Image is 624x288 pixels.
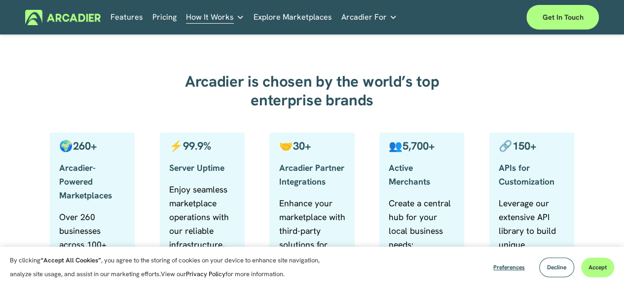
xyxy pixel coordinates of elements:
iframe: Chat Widget [575,241,624,288]
strong: Server Uptime [169,162,224,173]
strong: Arcadier Partner Integrations [279,162,346,187]
p: ⚡ [169,139,235,153]
a: Pricing [152,10,177,25]
p: 🌍 [59,139,125,153]
strong: “Accept All Cookies” [40,256,101,264]
strong: Arcadier-Powered Marketplaces [59,162,112,201]
img: Arcadier [25,10,101,25]
strong: 5,700+ [403,139,435,153]
button: Decline [539,257,574,277]
a: Explore Marketplaces [254,10,332,25]
p: By clicking , you agree to the storing of cookies on your device to enhance site navigation, anal... [10,254,330,281]
strong: Arcadier is chosen by the world’s top enterprise brands [185,71,443,110]
span: Arcadier For [341,10,387,24]
strong: Active Merchants [389,162,430,187]
a: Privacy Policy [186,270,225,278]
strong: 30+ [293,139,310,153]
strong: 99.9% [183,139,211,153]
span: 👥 [389,139,435,153]
a: Get in touch [526,5,599,30]
span: How It Works [186,10,234,24]
p: 🔗 [499,139,565,153]
a: folder dropdown [186,10,244,25]
span: Preferences [493,263,525,271]
button: Preferences [486,257,532,277]
a: folder dropdown [341,10,397,25]
strong: 260+ [73,139,97,153]
strong: 150+ [513,139,536,153]
p: 🤝 [279,139,345,153]
span: Decline [547,263,566,271]
strong: APIs for Customization [499,162,554,187]
a: Features [110,10,143,25]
